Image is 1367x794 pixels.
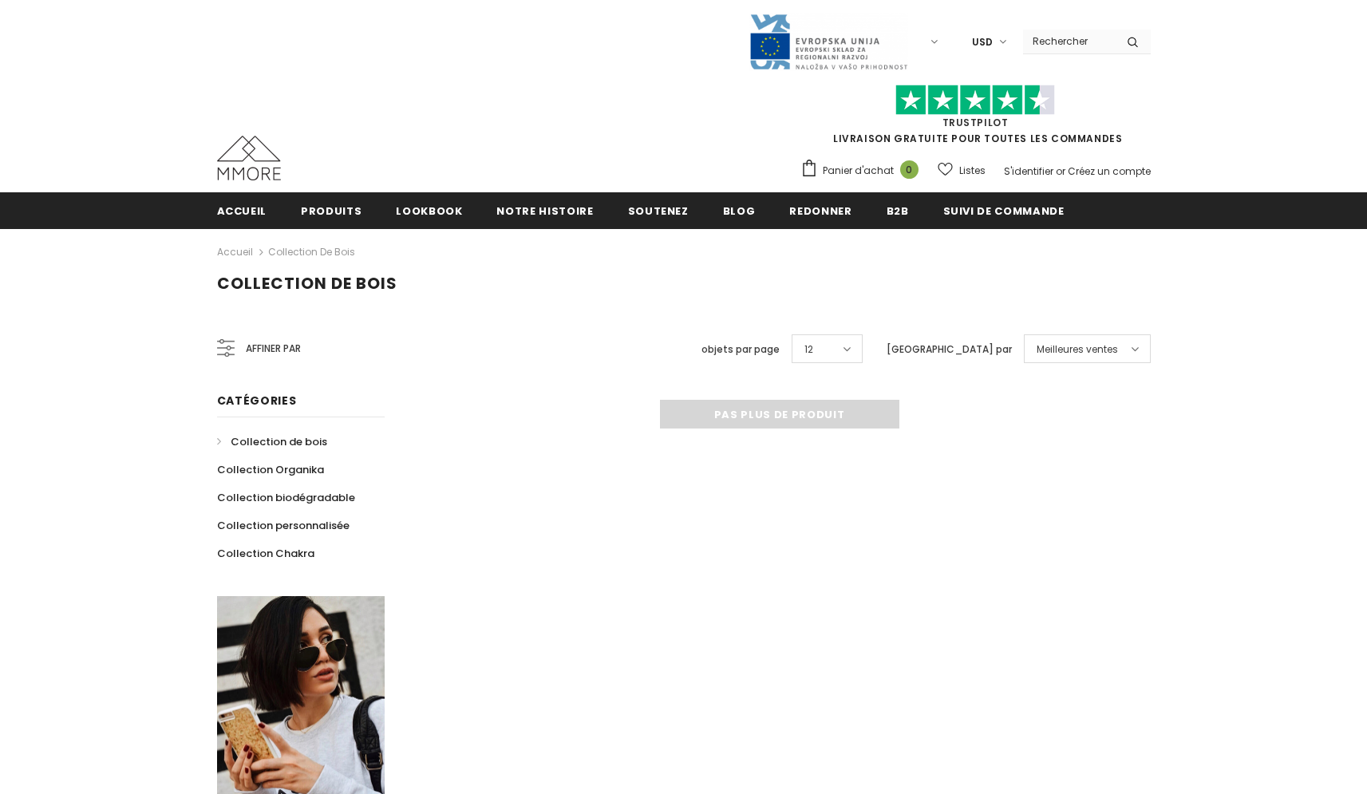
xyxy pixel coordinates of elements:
[1037,342,1118,357] span: Meilleures ventes
[217,243,253,262] a: Accueil
[900,160,919,179] span: 0
[396,203,462,219] span: Lookbook
[1023,30,1115,53] input: Search Site
[628,192,689,228] a: soutenez
[217,428,327,456] a: Collection de bois
[217,518,350,533] span: Collection personnalisée
[723,203,756,219] span: Blog
[1056,164,1065,178] span: or
[217,136,281,180] img: Cas MMORE
[804,342,813,357] span: 12
[943,203,1065,219] span: Suivi de commande
[396,192,462,228] a: Lookbook
[800,159,926,183] a: Panier d'achat 0
[887,203,909,219] span: B2B
[217,272,397,294] span: Collection de bois
[1004,164,1053,178] a: S'identifier
[895,85,1055,116] img: Faites confiance aux étoiles pilotes
[942,116,1009,129] a: TrustPilot
[972,34,993,50] span: USD
[217,393,297,409] span: Catégories
[789,192,851,228] a: Redonner
[887,342,1012,357] label: [GEOGRAPHIC_DATA] par
[217,192,267,228] a: Accueil
[217,203,267,219] span: Accueil
[1068,164,1151,178] a: Créez un compte
[749,13,908,71] img: Javni Razpis
[943,192,1065,228] a: Suivi de commande
[887,192,909,228] a: B2B
[823,163,894,179] span: Panier d'achat
[217,462,324,477] span: Collection Organika
[723,192,756,228] a: Blog
[217,546,314,561] span: Collection Chakra
[217,456,324,484] a: Collection Organika
[628,203,689,219] span: soutenez
[301,192,362,228] a: Produits
[301,203,362,219] span: Produits
[268,245,355,259] a: Collection de bois
[959,163,986,179] span: Listes
[749,34,908,48] a: Javni Razpis
[789,203,851,219] span: Redonner
[246,340,301,357] span: Affiner par
[217,490,355,505] span: Collection biodégradable
[496,203,593,219] span: Notre histoire
[938,156,986,184] a: Listes
[496,192,593,228] a: Notre histoire
[217,512,350,539] a: Collection personnalisée
[231,434,327,449] span: Collection de bois
[800,92,1151,145] span: LIVRAISON GRATUITE POUR TOUTES LES COMMANDES
[701,342,780,357] label: objets par page
[217,539,314,567] a: Collection Chakra
[217,484,355,512] a: Collection biodégradable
